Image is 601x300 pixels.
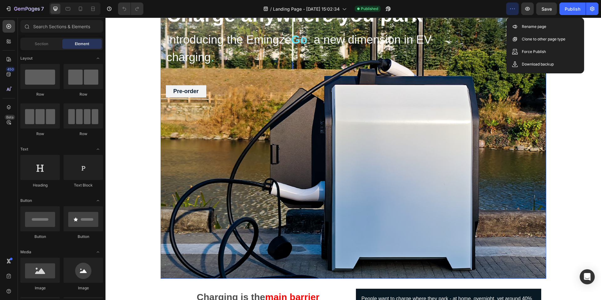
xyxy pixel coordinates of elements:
[20,249,31,255] span: Media
[361,6,378,12] span: Published
[64,131,103,137] div: Row
[20,146,28,152] span: Text
[20,20,103,33] input: Search Sections & Elements
[6,67,15,72] div: 450
[536,3,557,15] button: Save
[35,41,48,47] span: Section
[580,269,595,284] div: Open Intercom Messenger
[105,33,108,46] span: .
[273,6,340,12] span: Landing Page - [DATE] 15:02:34
[60,68,101,80] button: Pre-order
[20,234,60,239] div: Button
[20,55,33,61] span: Layout
[20,131,60,137] div: Row
[105,18,601,300] iframe: Design area
[20,285,60,291] div: Image
[522,36,565,42] p: Clone to other page type
[118,3,143,15] div: Undo/Redo
[61,16,186,29] span: Introducing the Emingze
[160,274,214,285] span: main barrier
[64,92,103,97] div: Row
[522,61,554,67] p: Download backup
[93,247,103,257] span: Toggle open
[64,234,103,239] div: Button
[3,3,47,15] button: 7
[565,6,580,12] div: Publish
[270,6,272,12] span: /
[20,198,32,203] span: Button
[75,41,89,47] span: Element
[93,144,103,154] span: Toggle open
[64,285,103,291] div: Image
[41,5,44,13] p: 7
[5,115,15,120] div: Beta
[186,16,202,29] strong: Go
[68,70,93,77] div: Pre-order
[61,16,326,46] span: : a new dimension in EV charging
[93,53,103,63] span: Toggle open
[20,182,60,188] div: Heading
[542,6,552,12] span: Save
[522,24,546,30] p: Rename page
[20,92,60,97] div: Row
[93,196,103,206] span: Toggle open
[64,182,103,188] div: Text Block
[522,49,546,55] p: Force Publish
[559,3,586,15] button: Publish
